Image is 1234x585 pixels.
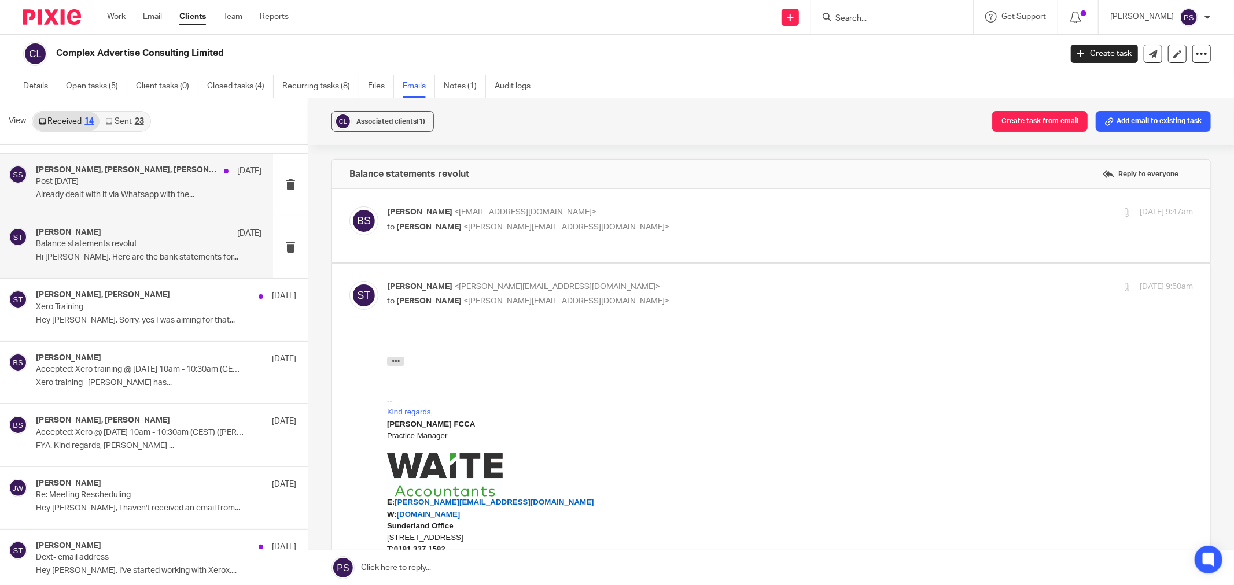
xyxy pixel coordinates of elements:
[84,117,94,125] div: 14
[179,11,206,23] a: Clients
[1110,11,1174,23] p: [PERSON_NAME]
[36,165,218,175] h4: [PERSON_NAME], [PERSON_NAME], [PERSON_NAME]
[9,353,27,372] img: svg%3E
[8,164,207,173] a: [PERSON_NAME][EMAIL_ADDRESS][DOMAIN_NAME]
[260,11,289,23] a: Reports
[36,428,244,438] p: Accepted: Xero @ [DATE] 10am - 10:30am (CEST) ([PERSON_NAME][EMAIL_ADDRESS][DOMAIN_NAME])
[10,176,73,186] a: [DOMAIN_NAME]
[9,115,26,127] span: View
[36,441,296,451] p: FYA. Kind regards, [PERSON_NAME] ...
[36,490,244,500] p: Re: Meeting Rescheduling
[36,541,101,551] h4: [PERSON_NAME]
[23,9,81,25] img: Pixie
[387,283,452,291] span: [PERSON_NAME]
[387,223,395,231] span: to
[368,75,394,98] a: Files
[135,117,144,125] div: 23
[1140,281,1193,293] p: [DATE] 9:50am
[36,239,216,249] p: Balance statements revolut
[1180,8,1198,27] img: svg%3E
[136,75,198,98] a: Client tasks (0)
[36,190,261,200] p: Already dealt with it via Whatsapp with the...
[223,11,242,23] a: Team
[992,111,1088,132] button: Create task from email
[834,14,938,24] input: Search
[36,566,296,576] p: Hey [PERSON_NAME], I've started working with Xerox,...
[9,479,27,497] img: svg%3E
[23,42,47,66] img: svg%3E
[349,281,378,310] img: svg%3E
[463,223,669,231] span: <[PERSON_NAME][EMAIL_ADDRESS][DOMAIN_NAME]>
[36,253,261,262] p: Hi [PERSON_NAME], Here are the bank statements for...
[454,208,596,216] span: <[EMAIL_ADDRESS][DOMAIN_NAME]>
[237,228,261,239] p: [DATE]
[36,228,101,238] h4: [PERSON_NAME]
[9,541,27,560] img: svg%3E
[36,479,101,488] h4: [PERSON_NAME]
[356,118,425,125] span: Associated clients
[1100,165,1181,183] label: Reply to everyone
[417,118,425,125] span: (1)
[272,541,296,553] p: [DATE]
[1096,111,1211,132] button: Add email to existing task
[272,479,296,490] p: [DATE]
[107,11,126,23] a: Work
[1140,206,1193,219] p: [DATE] 9:47am
[9,165,27,184] img: svg%3E
[36,316,296,325] p: Hey [PERSON_NAME], Sorry, yes I was aiming for that...
[23,75,57,98] a: Details
[36,302,244,312] p: Xero Training
[33,112,100,131] a: Received14
[7,212,58,220] b: 0191 337 1592
[1001,13,1046,21] span: Get Support
[272,416,296,427] p: [DATE]
[10,177,73,186] span: [DOMAIN_NAME]
[349,168,469,180] h4: Balance statements revolut
[56,47,854,60] h2: Complex Advertise Consulting Limited
[331,111,434,132] button: Associated clients(1)
[1071,45,1138,63] a: Create task
[8,165,207,173] span: [PERSON_NAME][EMAIL_ADDRESS][DOMAIN_NAME]
[36,378,296,388] p: Xero training [PERSON_NAME] has...
[36,503,296,513] p: Hey [PERSON_NAME], I haven't received an email from...
[396,297,462,305] span: [PERSON_NAME]
[207,75,274,98] a: Closed tasks (4)
[100,112,149,131] a: Sent23
[36,416,170,425] h4: [PERSON_NAME], [PERSON_NAME]
[272,353,296,365] p: [DATE]
[272,290,296,302] p: [DATE]
[463,297,669,305] span: <[PERSON_NAME][EMAIL_ADDRESS][DOMAIN_NAME]>
[66,75,127,98] a: Open tasks (5)
[5,212,58,220] span: :
[36,365,244,375] p: Accepted: Xero training @ [DATE] 10am - 10:30am (CEST) ([PERSON_NAME][EMAIL_ADDRESS][DOMAIN_NAME])
[454,283,660,291] span: <[PERSON_NAME][EMAIL_ADDRESS][DOMAIN_NAME]>
[36,353,101,363] h4: [PERSON_NAME]
[9,228,27,246] img: svg%3E
[387,297,395,305] span: to
[36,177,216,187] p: Post [DATE]
[36,553,244,562] p: Dext- email address
[36,290,170,300] h4: [PERSON_NAME], [PERSON_NAME]
[9,416,27,434] img: svg%3E
[237,165,261,177] p: [DATE]
[9,290,27,309] img: svg%3E
[143,11,162,23] a: Email
[444,75,486,98] a: Notes (1)
[387,208,452,216] span: [PERSON_NAME]
[495,75,539,98] a: Audit logs
[282,75,359,98] a: Recurring tasks (8)
[403,75,435,98] a: Emails
[396,223,462,231] span: [PERSON_NAME]
[349,206,378,235] img: svg%3E
[334,113,352,130] img: svg%3E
